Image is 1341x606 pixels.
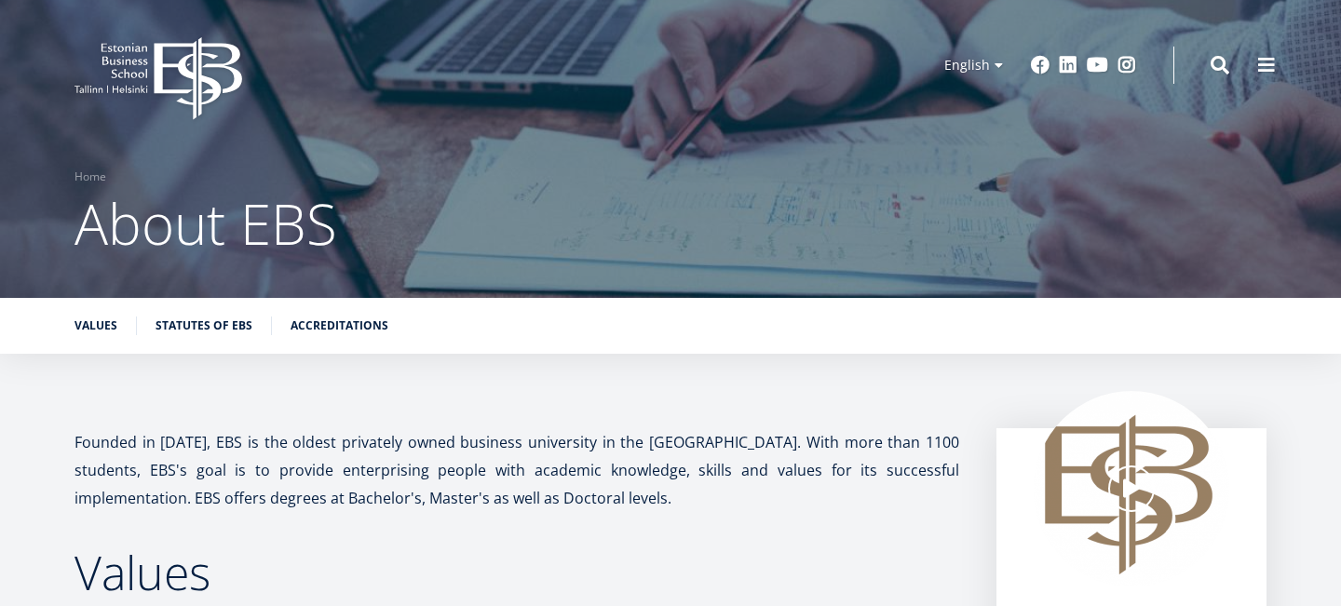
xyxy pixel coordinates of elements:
a: Values [74,316,117,335]
h2: Values [74,549,959,596]
a: Accreditations [291,316,388,335]
a: Linkedin [1059,56,1077,74]
p: Founded in [DATE], EBS is the oldest privately owned business university in the [GEOGRAPHIC_DATA]... [74,428,959,512]
a: Facebook [1031,56,1050,74]
a: Statutes of EBS [156,316,252,335]
a: Youtube [1087,56,1108,74]
a: Instagram [1117,56,1136,74]
span: About EBS [74,185,337,262]
a: Home [74,168,106,186]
